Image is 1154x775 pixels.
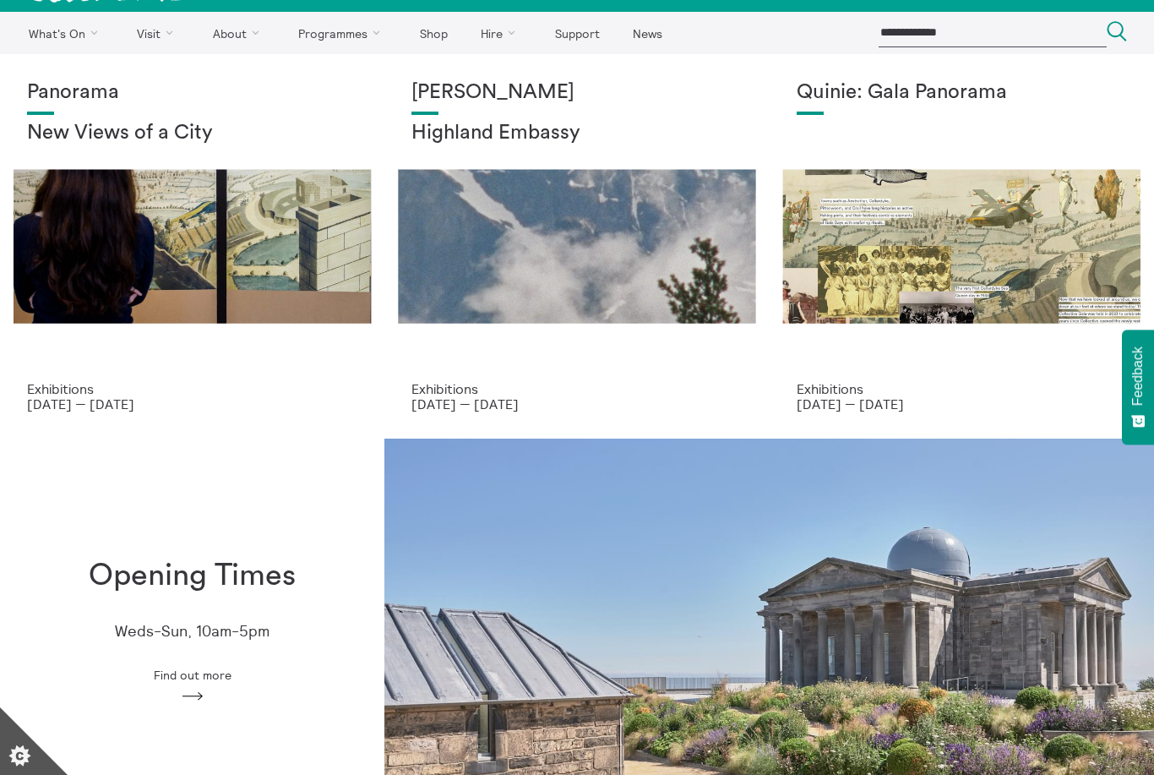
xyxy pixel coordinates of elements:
[797,396,1127,412] p: [DATE] — [DATE]
[1122,330,1154,445] button: Feedback - Show survey
[115,623,269,641] p: Weds-Sun, 10am-5pm
[770,54,1154,439] a: Josie Vallely Quinie: Gala Panorama Exhibitions [DATE] — [DATE]
[411,396,742,412] p: [DATE] — [DATE]
[27,381,357,396] p: Exhibitions
[14,12,119,54] a: What's On
[1130,347,1146,406] span: Feedback
[411,381,742,396] p: Exhibitions
[89,559,296,593] h1: Opening Times
[411,81,742,105] h1: [PERSON_NAME]
[618,12,677,54] a: News
[384,54,769,439] a: Solar wheels 17 [PERSON_NAME] Highland Embassy Exhibitions [DATE] — [DATE]
[797,81,1127,105] h1: Quinie: Gala Panorama
[27,81,357,105] h1: Panorama
[797,381,1127,396] p: Exhibitions
[122,12,195,54] a: Visit
[198,12,280,54] a: About
[154,669,231,682] span: Find out more
[411,122,742,145] h2: Highland Embassy
[27,396,357,412] p: [DATE] — [DATE]
[405,12,462,54] a: Shop
[540,12,614,54] a: Support
[27,122,357,145] h2: New Views of a City
[284,12,402,54] a: Programmes
[466,12,537,54] a: Hire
